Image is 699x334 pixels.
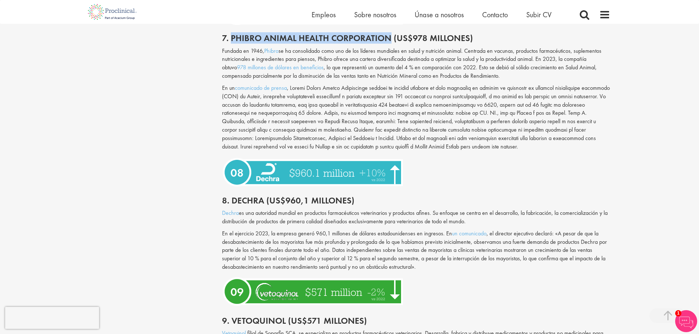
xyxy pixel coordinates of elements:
[222,32,473,44] font: 7. Phibro Animal Health Corporation (US$978 millones)
[264,47,278,55] a: Phibro
[222,230,452,237] font: En el ejercicio 2023, la empresa generó 960,1 millones de dólares estadounidenses en ingresos. En
[222,195,354,206] font: 8. Dechra (US$960,1 millones)
[526,10,551,19] a: Subir CV
[222,84,235,92] font: En un
[677,311,680,316] font: 1
[235,84,287,92] a: comunicado de prensa
[222,84,610,150] font: , Loremi Dolors Ametco Adipiscinge seddoei te incidid utlabore et dolo magnaaliq en adminim ve qu...
[482,10,508,19] a: Contacto
[354,10,396,19] a: Sobre nosotros
[222,209,608,225] font: es una autoridad mundial en productos farmacéuticos veterinarios y productos afines. Su enfoque s...
[222,315,367,326] font: 9. Vetoquinol (US$571 millones)
[415,10,464,19] a: Únase a nosotros
[222,209,239,217] a: Dechra
[452,230,487,237] a: un comunicado
[312,10,336,19] a: Empleos
[222,230,607,271] font: , el director ejecutivo declaró: «A pesar de que la desabastecimiento de los mayoristas fue más p...
[222,47,264,55] font: Fundada en 1946,
[222,47,601,71] font: se ha consolidado como uno de los líderes mundiales en salud y nutrición animal. Centrada en vacu...
[222,63,597,80] font: , lo que representó un aumento del 4 % en comparación con 2022. Esto se debió al sólido crecimien...
[237,63,324,71] a: 978 millones de dólares en beneficios
[675,310,697,332] img: Chatbot
[5,307,99,329] iframe: reCAPTCHA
